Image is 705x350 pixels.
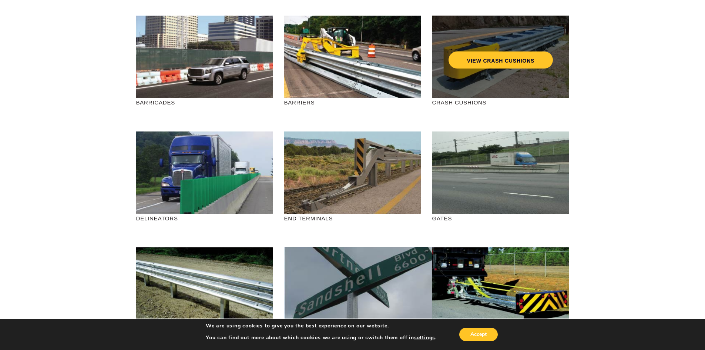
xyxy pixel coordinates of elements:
p: We are using cookies to give you the best experience on our website. [206,323,437,329]
p: GATES [432,214,569,223]
p: BARRIERS [284,98,421,107]
button: Accept [459,328,498,341]
p: DELINEATORS [136,214,273,223]
a: VIEW CRASH CUSHIONS [448,51,553,69]
p: END TERMINALS [284,214,421,223]
p: BARRICADES [136,98,273,107]
button: settings [414,334,435,341]
p: CRASH CUSHIONS [432,98,569,107]
p: You can find out more about which cookies we are using or switch them off in . [206,334,437,341]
